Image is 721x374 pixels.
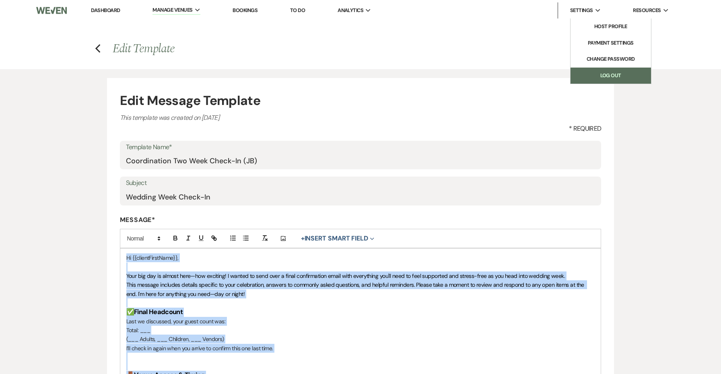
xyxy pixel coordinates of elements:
[120,113,602,123] p: This template was created on [DATE]
[126,281,586,297] span: This message includes details specific to your celebration, answers to commonly asked questions, ...
[290,7,305,14] a: To Do
[633,6,661,14] span: Resources
[298,234,377,243] button: Insert Smart Field
[126,308,134,316] span: ✅
[575,39,647,47] li: Payment Settings
[571,18,651,35] a: Host Profile
[91,7,120,14] a: Dashboard
[575,55,647,63] li: Change Password
[338,6,363,14] span: Analytics
[575,23,647,31] li: Host Profile
[126,335,595,343] p: (___ Adults, ___ Children, ___ Vendors)
[120,91,602,110] h4: Edit Message Template
[113,39,174,58] span: Edit Template
[571,68,651,84] a: Log Out
[126,344,595,353] p: I’ll check in again when you arrive to confirm this one last time.
[126,253,595,262] p: Hi {{clientFirstName}},
[233,7,257,14] a: Bookings
[569,124,602,134] span: * Required
[126,317,595,326] p: Last we discussed, your guest count was:
[126,326,595,335] p: Total: ___
[570,6,593,14] span: Settings
[152,6,192,14] span: Manage Venues
[36,2,67,19] img: Weven Logo
[571,35,651,51] a: Payment Settings
[126,272,565,279] span: Your big day is almost here—how exciting! I wanted to send over a final confirmation email with e...
[126,177,595,189] label: Subject
[126,142,595,153] label: Template Name*
[134,308,183,316] strong: Final Headcount
[120,216,602,224] label: Message*
[301,235,305,242] span: +
[571,51,651,67] a: Change Password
